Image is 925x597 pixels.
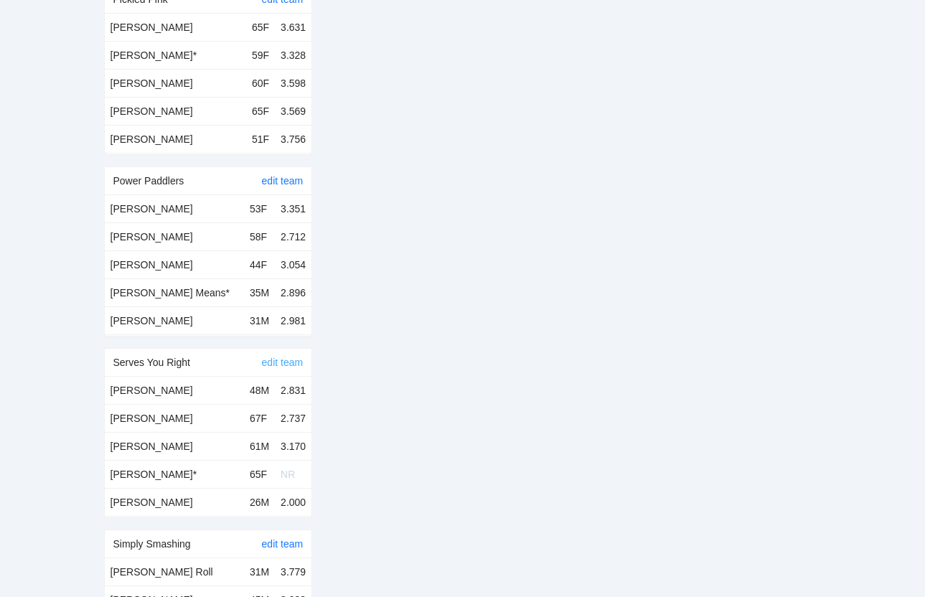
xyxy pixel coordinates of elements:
span: 3.598 [281,77,306,89]
div: Simply Smashing [113,530,262,558]
a: edit team [262,538,304,550]
span: 3.756 [281,133,306,145]
td: 26M [244,488,275,516]
td: 59F [246,41,275,69]
td: [PERSON_NAME] [105,125,246,153]
span: 2.981 [281,315,306,326]
span: 2.896 [281,287,306,298]
span: 2.000 [281,497,306,508]
td: [PERSON_NAME] [105,222,244,250]
td: [PERSON_NAME] [105,488,244,516]
td: 65F [246,14,275,42]
td: 67F [244,404,275,432]
td: [PERSON_NAME] [105,250,244,278]
td: 61M [244,432,275,460]
span: 3.170 [281,441,306,452]
td: 65F [244,460,275,488]
span: 3.351 [281,203,306,215]
td: [PERSON_NAME] [105,432,244,460]
td: [PERSON_NAME] [105,306,244,334]
span: 3.779 [281,566,306,578]
td: [PERSON_NAME] [105,195,244,223]
span: NR [281,469,295,480]
span: 2.737 [281,413,306,424]
div: Power Paddlers [113,167,262,194]
span: 3.054 [281,259,306,271]
td: [PERSON_NAME] Roll [105,558,244,586]
div: Serves You Right [113,349,262,376]
span: 3.328 [281,50,306,61]
td: [PERSON_NAME] [105,377,244,405]
td: [PERSON_NAME] * [105,460,244,488]
td: 35M [244,278,275,306]
td: 58F [244,222,275,250]
td: 31M [244,558,275,586]
td: 60F [246,69,275,97]
span: 2.712 [281,231,306,243]
td: [PERSON_NAME] * [105,41,246,69]
span: 3.569 [281,105,306,117]
a: edit team [262,175,304,187]
td: 44F [244,250,275,278]
td: [PERSON_NAME] [105,97,246,125]
td: [PERSON_NAME] Means * [105,278,244,306]
td: [PERSON_NAME] [105,69,246,97]
td: 31M [244,306,275,334]
td: 53F [244,195,275,223]
span: 2.831 [281,385,306,396]
span: 3.631 [281,22,306,33]
td: 65F [246,97,275,125]
td: 48M [244,377,275,405]
td: 51F [246,125,275,153]
a: edit team [262,357,304,368]
td: [PERSON_NAME] [105,14,246,42]
td: [PERSON_NAME] [105,404,244,432]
